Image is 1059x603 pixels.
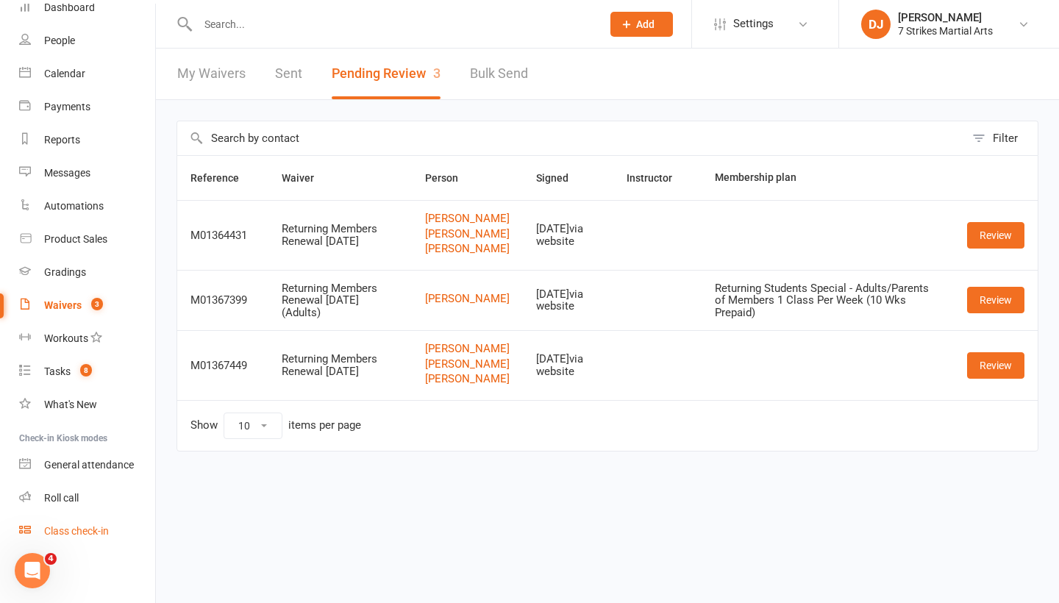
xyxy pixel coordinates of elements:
button: Signed [536,169,585,187]
span: Settings [733,7,774,40]
th: Membership plan [702,156,954,200]
a: Review [967,222,1024,249]
div: Gradings [44,266,86,278]
span: Waiver [282,172,330,184]
div: Roll call [44,492,79,504]
button: Person [425,169,474,187]
button: Waiver [282,169,330,187]
a: Calendar [19,57,155,90]
span: Person [425,172,474,184]
span: Instructor [627,172,688,184]
button: Instructor [627,169,688,187]
div: [PERSON_NAME] [898,11,993,24]
div: Returning Members Renewal [DATE] [282,353,399,377]
div: Show [190,413,361,439]
div: items per page [288,419,361,432]
div: M01364431 [190,229,255,242]
a: Class kiosk mode [19,515,155,548]
a: [PERSON_NAME] [425,243,510,255]
div: Automations [44,200,104,212]
span: 3 [91,298,103,310]
div: Dashboard [44,1,95,13]
a: Roll call [19,482,155,515]
span: Add [636,18,655,30]
a: Payments [19,90,155,124]
div: Messages [44,167,90,179]
div: Filter [993,129,1018,147]
button: Filter [965,121,1038,155]
a: Product Sales [19,223,155,256]
a: Review [967,287,1024,313]
span: Signed [536,172,585,184]
div: 7 Strikes Martial Arts [898,24,993,38]
input: Search... [193,14,591,35]
a: People [19,24,155,57]
div: Tasks [44,365,71,377]
a: Gradings [19,256,155,289]
span: 3 [433,65,441,81]
a: Messages [19,157,155,190]
button: Pending Review3 [332,49,441,99]
div: Waivers [44,299,82,311]
div: What's New [44,399,97,410]
span: 4 [45,553,57,565]
div: Calendar [44,68,85,79]
div: Returning Members Renewal [DATE] [282,223,399,247]
div: [DATE] via website [536,353,601,377]
div: General attendance [44,459,134,471]
div: [DATE] via website [536,223,601,247]
div: Reports [44,134,80,146]
a: Review [967,352,1024,379]
a: [PERSON_NAME] [425,293,510,305]
div: Payments [44,101,90,113]
div: [DATE] via website [536,288,601,313]
input: Search by contact [177,121,965,155]
div: M01367449 [190,360,255,372]
a: General attendance kiosk mode [19,449,155,482]
div: Returning Students Special - Adults/Parents of Members 1 Class Per Week (10 Wks Prepaid) [715,282,941,319]
iframe: Intercom live chat [15,553,50,588]
div: People [44,35,75,46]
div: DJ [861,10,891,39]
a: Reports [19,124,155,157]
a: Workouts [19,322,155,355]
a: [PERSON_NAME] [425,343,510,355]
a: [PERSON_NAME] [425,228,510,240]
a: What's New [19,388,155,421]
div: Class check-in [44,525,109,537]
a: [PERSON_NAME] [425,213,510,225]
a: Tasks 8 [19,355,155,388]
div: M01367399 [190,294,255,307]
a: Bulk Send [470,49,528,99]
a: Waivers 3 [19,289,155,322]
a: [PERSON_NAME] [425,358,510,371]
span: Reference [190,172,255,184]
a: My Waivers [177,49,246,99]
a: Automations [19,190,155,223]
div: Workouts [44,332,88,344]
button: Add [610,12,673,37]
button: Reference [190,169,255,187]
div: Product Sales [44,233,107,245]
a: [PERSON_NAME] [425,373,510,385]
span: 8 [80,364,92,377]
a: Sent [275,49,302,99]
div: Returning Members Renewal [DATE] (Adults) [282,282,399,319]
